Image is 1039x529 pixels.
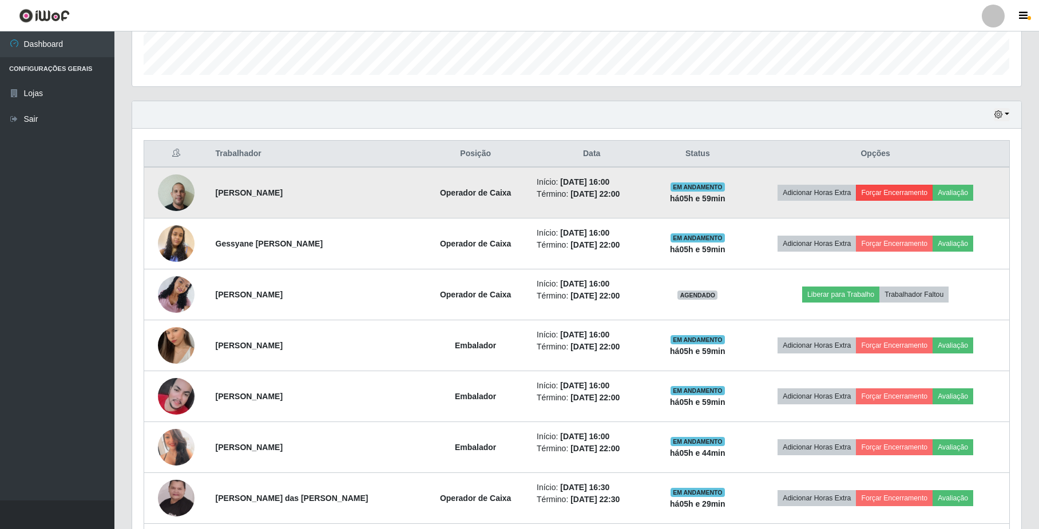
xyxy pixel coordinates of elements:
[537,482,647,494] li: Início:
[933,236,973,252] button: Avaliação
[933,439,973,455] button: Avaliação
[537,290,647,302] li: Término:
[856,388,933,404] button: Forçar Encerramento
[677,291,717,300] span: AGENDADO
[570,189,620,198] time: [DATE] 22:00
[671,437,725,446] span: EM ANDAMENTO
[209,141,422,168] th: Trabalhador
[440,494,511,503] strong: Operador de Caixa
[158,211,195,276] img: 1704217621089.jpeg
[158,378,195,415] img: 1735296854752.jpeg
[537,494,647,506] li: Término:
[530,141,653,168] th: Data
[856,236,933,252] button: Forçar Encerramento
[158,270,195,319] img: 1744919453890.jpeg
[421,141,530,168] th: Posição
[216,341,283,350] strong: [PERSON_NAME]
[778,337,856,353] button: Adicionar Horas Extra
[933,388,973,404] button: Avaliação
[216,188,283,197] strong: [PERSON_NAME]
[560,228,609,237] time: [DATE] 16:00
[537,392,647,404] li: Término:
[671,335,725,344] span: EM ANDAMENTO
[537,329,647,341] li: Início:
[158,421,195,473] img: 1754586339245.jpeg
[856,490,933,506] button: Forçar Encerramento
[537,341,647,353] li: Término:
[455,392,496,401] strong: Embalador
[671,488,725,497] span: EM ANDAMENTO
[570,495,620,504] time: [DATE] 22:30
[778,236,856,252] button: Adicionar Horas Extra
[19,9,70,23] img: CoreUI Logo
[778,439,856,455] button: Adicionar Horas Extra
[560,177,609,186] time: [DATE] 16:00
[856,185,933,201] button: Forçar Encerramento
[933,337,973,353] button: Avaliação
[216,494,368,503] strong: [PERSON_NAME] das [PERSON_NAME]
[158,168,195,217] img: 1720400321152.jpeg
[570,393,620,402] time: [DATE] 22:00
[216,239,323,248] strong: Gessyane [PERSON_NAME]
[933,185,973,201] button: Avaliação
[455,443,496,452] strong: Embalador
[440,290,511,299] strong: Operador de Caixa
[440,188,511,197] strong: Operador de Caixa
[216,392,283,401] strong: [PERSON_NAME]
[537,188,647,200] li: Término:
[216,290,283,299] strong: [PERSON_NAME]
[670,499,725,508] strong: há 05 h e 29 min
[670,245,725,254] strong: há 05 h e 59 min
[570,291,620,300] time: [DATE] 22:00
[778,388,856,404] button: Adicionar Horas Extra
[879,287,949,303] button: Trabalhador Faltou
[570,444,620,453] time: [DATE] 22:00
[671,386,725,395] span: EM ANDAMENTO
[856,337,933,353] button: Forçar Encerramento
[537,227,647,239] li: Início:
[670,194,725,203] strong: há 05 h e 59 min
[537,278,647,290] li: Início:
[440,239,511,248] strong: Operador de Caixa
[537,176,647,188] li: Início:
[670,347,725,356] strong: há 05 h e 59 min
[560,330,609,339] time: [DATE] 16:00
[560,432,609,441] time: [DATE] 16:00
[560,483,609,492] time: [DATE] 16:30
[537,443,647,455] li: Término:
[570,342,620,351] time: [DATE] 22:00
[560,381,609,390] time: [DATE] 16:00
[537,239,647,251] li: Término:
[670,448,725,458] strong: há 05 h e 44 min
[158,313,195,378] img: 1726843686104.jpeg
[653,141,741,168] th: Status
[671,182,725,192] span: EM ANDAMENTO
[570,240,620,249] time: [DATE] 22:00
[933,490,973,506] button: Avaliação
[537,431,647,443] li: Início:
[741,141,1009,168] th: Opções
[856,439,933,455] button: Forçar Encerramento
[537,380,647,392] li: Início:
[778,490,856,506] button: Adicionar Horas Extra
[455,341,496,350] strong: Embalador
[670,397,725,407] strong: há 05 h e 59 min
[671,233,725,242] span: EM ANDAMENTO
[802,287,879,303] button: Liberar para Trabalho
[778,185,856,201] button: Adicionar Horas Extra
[560,279,609,288] time: [DATE] 16:00
[216,443,283,452] strong: [PERSON_NAME]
